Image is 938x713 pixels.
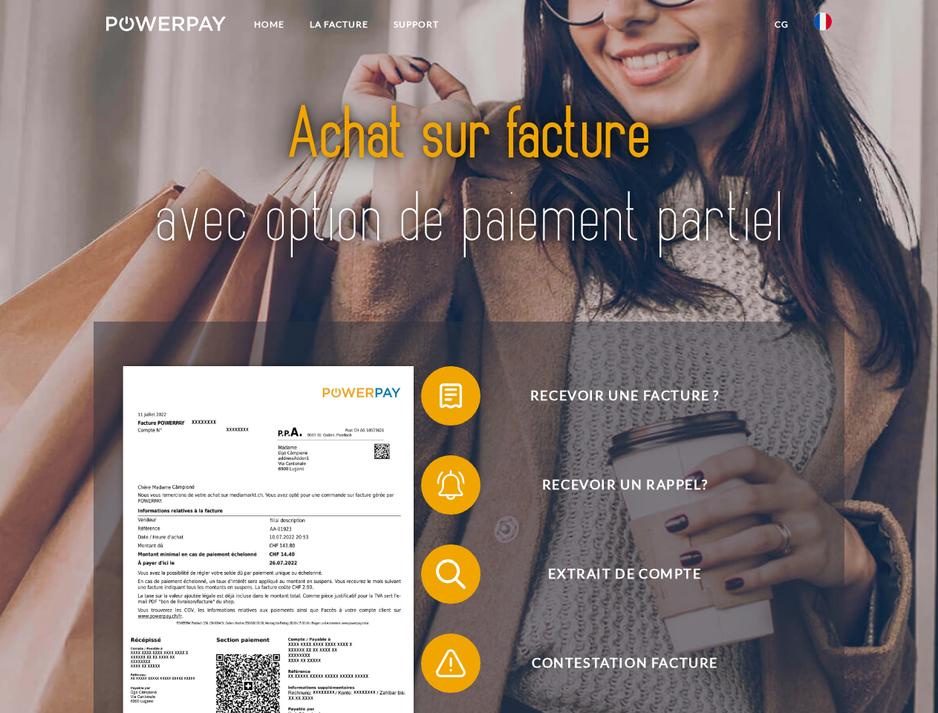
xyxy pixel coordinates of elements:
[106,16,226,31] img: logo-powerpay-white.svg
[432,645,469,682] img: qb_warning.svg
[297,11,381,38] a: LA FACTURE
[421,544,807,604] button: Extrait de compte
[142,71,796,284] img: title-powerpay_fr.svg
[814,13,832,30] img: fr
[762,11,801,38] a: CG
[421,366,807,426] button: Recevoir une facture ?
[432,556,469,593] img: qb_search.svg
[443,455,807,515] span: Recevoir un rappel?
[381,11,452,38] a: Support
[421,634,807,693] button: Contestation Facture
[421,455,807,515] button: Recevoir un rappel?
[432,466,469,504] img: qb_bell.svg
[241,11,297,38] a: Home
[443,634,807,693] span: Contestation Facture
[443,544,807,604] span: Extrait de compte
[432,377,469,414] img: qb_bill.svg
[443,366,807,426] span: Recevoir une facture ?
